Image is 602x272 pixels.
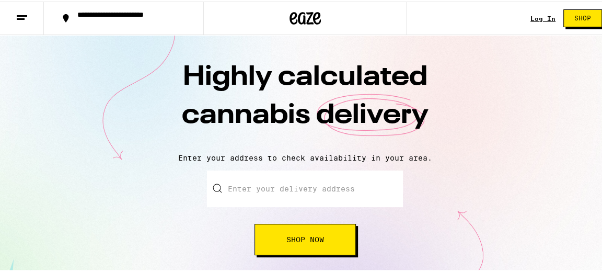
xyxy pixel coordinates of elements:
[122,57,488,144] h1: Highly calculated cannabis delivery
[563,8,602,26] button: Shop
[10,152,599,161] p: Enter your address to check availability in your area.
[6,7,75,16] span: Hi. Need any help?
[254,222,356,254] button: Shop Now
[286,234,324,242] span: Shop Now
[530,14,555,20] a: Log In
[574,14,591,20] span: Shop
[207,169,403,206] input: Enter your delivery address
